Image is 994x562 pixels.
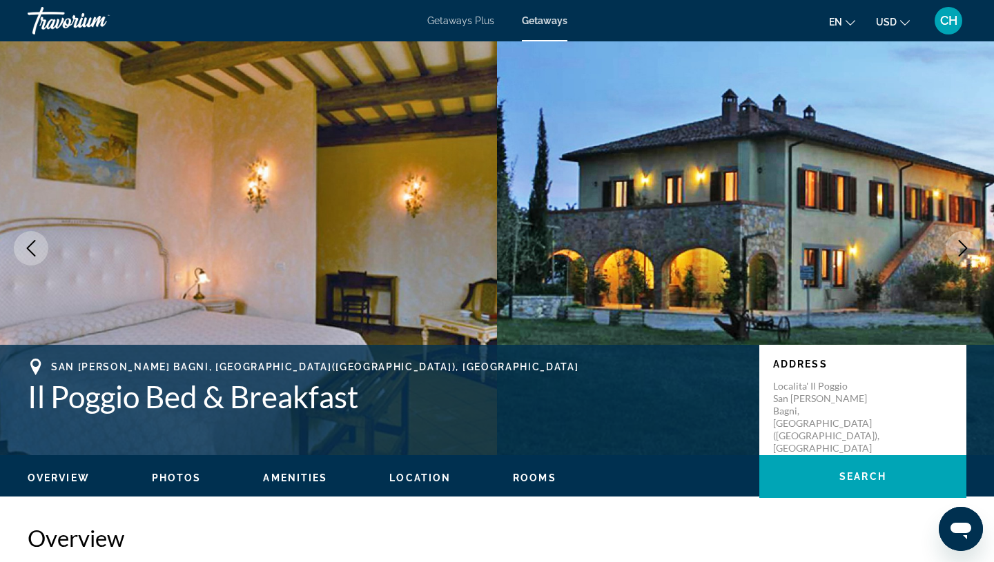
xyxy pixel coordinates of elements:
span: Location [389,472,451,483]
span: CH [940,14,957,28]
p: Address [773,359,953,370]
a: Travorium [28,3,166,39]
button: Location [389,472,451,484]
button: Next image [946,231,980,265]
span: Amenities [263,472,327,483]
button: Photos [152,472,202,484]
button: Amenities [263,472,327,484]
button: Change language [829,12,855,32]
button: Overview [28,472,90,484]
span: Photos [152,472,202,483]
p: Localita' Il Poggio San [PERSON_NAME] Bagni, [GEOGRAPHIC_DATA]([GEOGRAPHIC_DATA]), [GEOGRAPHIC_DATA] [773,380,884,454]
button: User Menu [930,6,966,35]
h1: Il Poggio Bed & Breakfast [28,379,745,414]
button: Search [759,455,966,498]
h2: Overview [28,524,966,552]
button: Previous image [14,231,48,265]
a: Getaways Plus [427,15,494,26]
span: en [829,17,842,28]
iframe: Button to launch messaging window [939,507,983,551]
span: San [PERSON_NAME] Bagni, [GEOGRAPHIC_DATA]([GEOGRAPHIC_DATA]), [GEOGRAPHIC_DATA] [51,361,578,372]
a: Getaways [522,15,567,26]
span: Rooms [513,472,556,483]
button: Change currency [876,12,910,32]
button: Rooms [513,472,556,484]
span: Overview [28,472,90,483]
span: USD [876,17,897,28]
span: Search [839,471,886,482]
